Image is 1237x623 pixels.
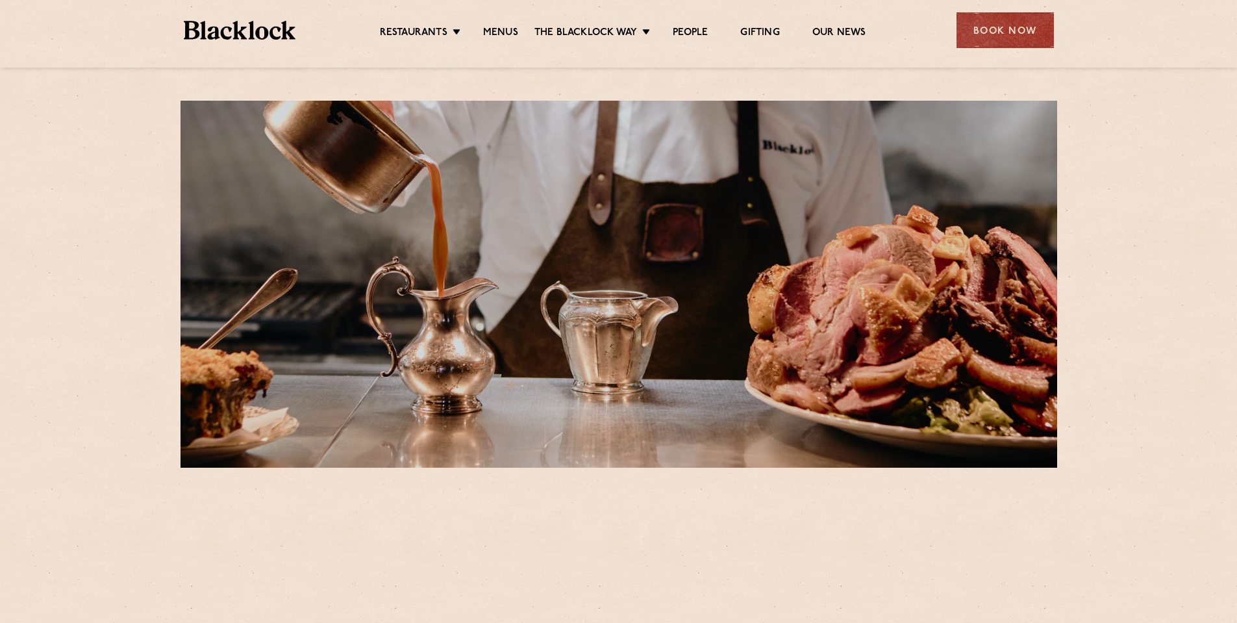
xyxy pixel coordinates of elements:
a: Restaurants [380,27,447,41]
a: Menus [483,27,518,41]
a: People [673,27,708,41]
a: Gifting [740,27,779,41]
img: BL_Textured_Logo-footer-cropped.svg [184,21,296,40]
div: Book Now [956,12,1054,48]
a: Our News [812,27,866,41]
a: The Blacklock Way [534,27,637,41]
